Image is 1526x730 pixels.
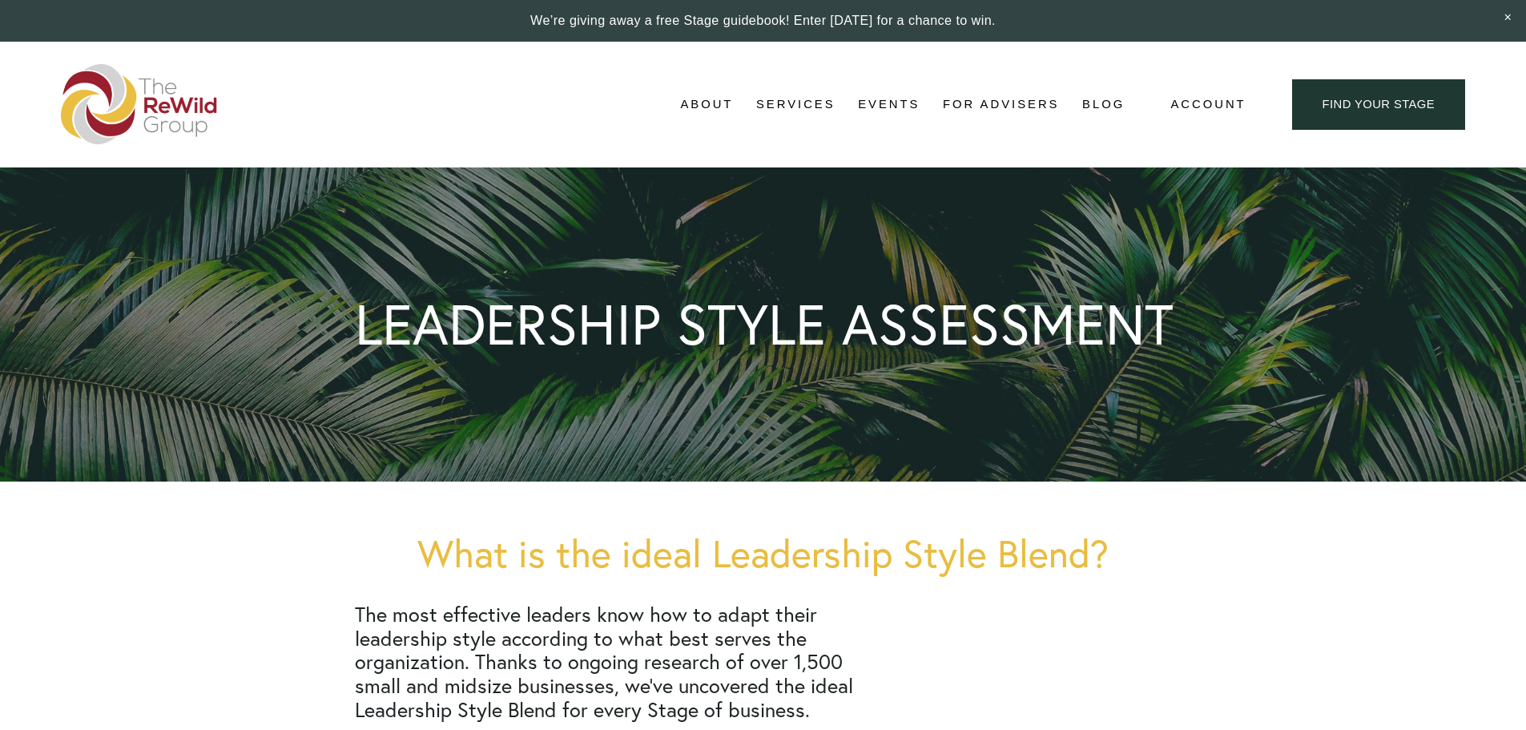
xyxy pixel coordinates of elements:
[355,603,891,723] h2: The most effective leaders know how to adapt their leadership style according to what best serves...
[355,532,1172,575] h1: What is the ideal Leadership Style Blend?
[858,93,920,117] a: Events
[1170,94,1246,115] a: Account
[756,94,835,115] span: Services
[1292,79,1465,130] a: find your stage
[1082,93,1125,117] a: Blog
[61,64,218,144] img: The ReWild Group
[355,296,1174,353] h1: LEADERSHIP STYLE ASSESSMENT
[680,93,733,117] a: folder dropdown
[943,93,1059,117] a: For Advisers
[756,93,835,117] a: folder dropdown
[680,94,733,115] span: About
